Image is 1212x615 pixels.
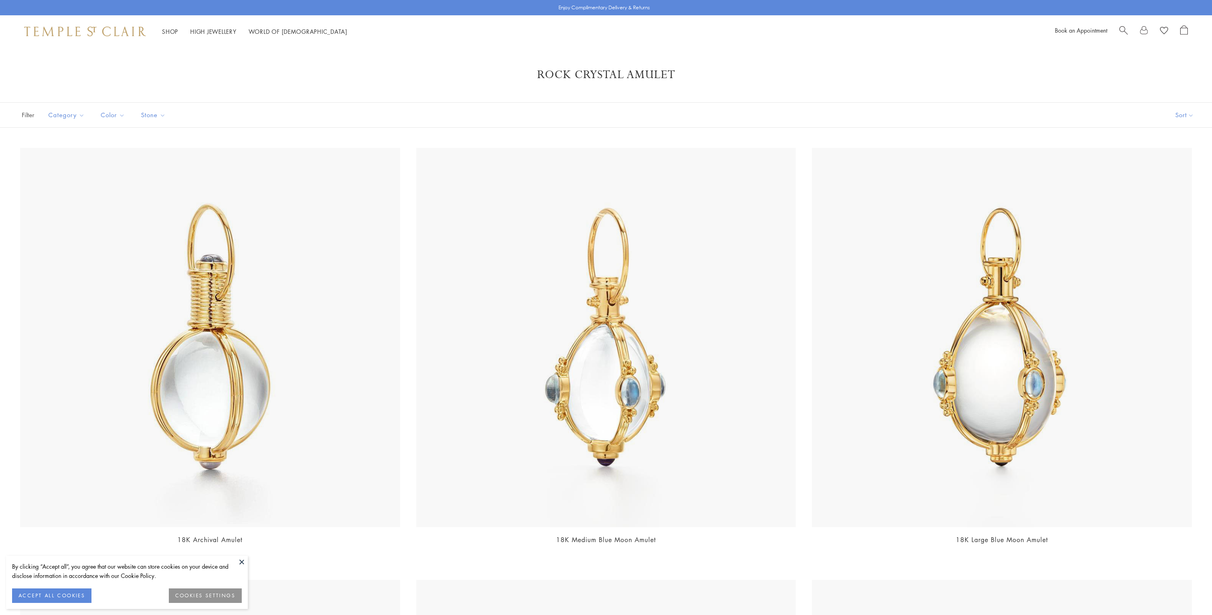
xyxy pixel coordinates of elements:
[32,68,1180,82] h1: Rock Crystal Amulet
[162,27,178,35] a: ShopShop
[558,4,650,12] p: Enjoy Complimentary Delivery & Returns
[1172,577,1204,607] iframe: Gorgias live chat messenger
[24,27,146,36] img: Temple St. Clair
[956,535,1048,544] a: 18K Large Blue Moon Amulet
[97,110,131,120] span: Color
[12,588,91,603] button: ACCEPT ALL COOKIES
[169,588,242,603] button: COOKIES SETTINGS
[1055,26,1107,34] a: Book an Appointment
[1157,103,1212,127] button: Show sort by
[1160,25,1168,37] a: View Wishlist
[20,148,400,528] img: 18K Archival Amulet
[249,27,347,35] a: World of [DEMOGRAPHIC_DATA]World of [DEMOGRAPHIC_DATA]
[135,106,172,124] button: Stone
[95,106,131,124] button: Color
[1119,25,1128,37] a: Search
[44,110,91,120] span: Category
[416,148,796,528] img: P54801-E18BM
[162,27,347,37] nav: Main navigation
[556,535,656,544] a: 18K Medium Blue Moon Amulet
[137,110,172,120] span: Stone
[190,27,237,35] a: High JewelleryHigh Jewellery
[12,562,242,580] div: By clicking “Accept all”, you agree that our website can store cookies on your device and disclos...
[1180,25,1188,37] a: Open Shopping Bag
[812,148,1192,528] img: P54801-E18BM
[42,106,91,124] button: Category
[177,535,243,544] a: 18K Archival Amulet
